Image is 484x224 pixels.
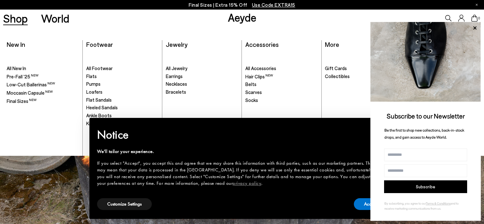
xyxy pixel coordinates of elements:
a: Pre-Fall '25 [7,73,79,80]
p: Final Sizes | Extra 15% Off [189,1,295,9]
a: Low-Cut Ballerinas [7,81,79,88]
span: All Jewelry [166,65,187,71]
a: Pumps [86,81,159,87]
a: Shop [3,13,28,24]
a: privacy policy [233,180,261,186]
h2: Notice [97,126,377,143]
a: Scarves [245,89,318,96]
span: Moccasin Capsule [7,90,53,96]
a: Socks [245,97,318,104]
a: Moccasin Capsule [7,90,79,96]
a: All Footwear [86,65,159,72]
span: Flats [86,73,97,79]
a: Flats [86,73,159,80]
a: Earrings [166,73,238,80]
div: If you select "Accept", you accept this and agree that we may share this information with third p... [97,160,377,187]
a: Gift Cards [325,65,398,72]
a: World [41,13,69,24]
a: Bracelets [166,89,238,95]
img: ca3f721fb6ff708a270709c41d776025.jpg [370,22,481,102]
a: Flat Sandals [86,97,159,103]
a: Hair Clips [245,73,318,80]
span: Low-Cut Ballerinas [7,82,55,87]
a: Jewelry [166,40,187,48]
a: Accessories [245,40,279,48]
a: Final Sizes [7,98,79,105]
span: Pumps [86,81,101,87]
a: New In [7,40,25,48]
span: Be the first to shop new collections, back-in-stock drops, and gain access to Aeyde World. [384,128,464,140]
span: Flat Sandals [86,97,112,103]
span: Collectibles [325,73,350,79]
button: Subscribe [384,180,467,193]
a: More [325,40,339,48]
span: Gift Cards [325,65,347,71]
span: Necklaces [166,81,187,87]
a: All Accessories [245,65,318,72]
span: Hair Clips [245,74,273,79]
a: 0 [471,15,478,22]
a: Footwear [86,40,113,48]
a: Aeyde [228,11,256,24]
span: Navigate to /collections/ss25-final-sizes [252,2,295,8]
span: 0 [478,17,481,20]
span: Loafers [86,89,102,95]
span: Belts [245,81,256,87]
a: Belts [245,81,318,88]
span: Final Sizes [7,98,37,104]
span: All New In [7,65,26,71]
span: Earrings [166,73,183,79]
a: Loafers [86,89,159,95]
a: Collectibles [325,73,398,80]
a: All New In [7,65,79,72]
a: Necklaces [166,81,238,87]
span: Bracelets [166,89,186,95]
span: Heeled Sandals [86,105,118,110]
span: Subscribe to our Newsletter [387,112,465,120]
span: By subscribing, you agree to our [384,201,426,205]
span: All Footwear [86,65,113,71]
a: All Jewelry [166,65,238,72]
span: All Accessories [245,65,276,71]
button: Customize Settings [97,198,152,210]
a: Heeled Sandals [86,105,159,111]
div: We'll tailor your experience. [97,148,377,155]
span: Pre-Fall '25 [7,74,39,79]
span: Scarves [245,89,262,95]
button: Accept [354,198,387,210]
a: Terms & Conditions [426,201,451,205]
span: Socks [245,97,258,103]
